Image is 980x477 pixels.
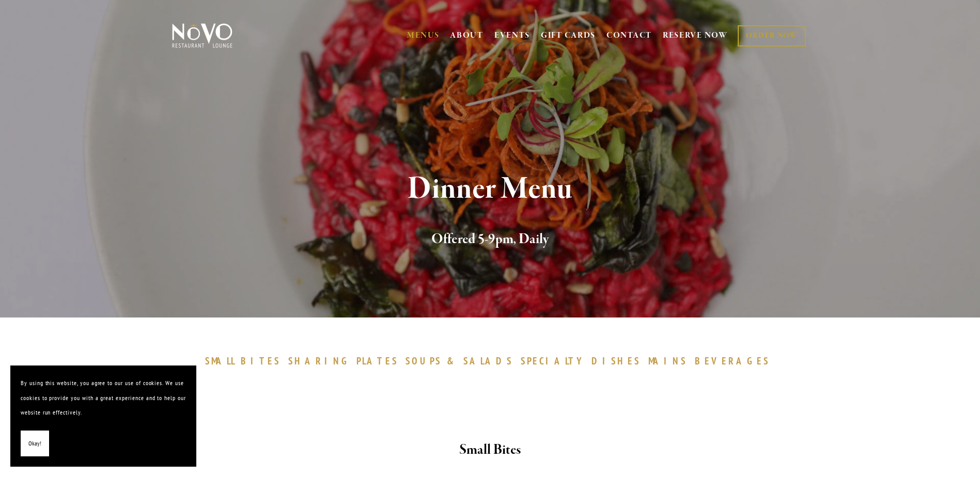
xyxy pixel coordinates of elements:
a: CONTACT [606,26,652,45]
a: SMALLBITES [205,355,286,367]
p: By using this website, you agree to our use of cookies. We use cookies to provide you with a grea... [21,376,186,420]
span: SHARING [288,355,351,367]
a: BEVERAGES [695,355,775,367]
span: BEVERAGES [695,355,770,367]
span: DISHES [592,355,641,367]
a: RESERVE NOW [663,26,728,45]
span: BITES [241,355,281,367]
img: Novo Restaurant &amp; Lounge [170,23,235,49]
h1: Dinner Menu [189,172,791,206]
strong: Small Bites [459,441,521,459]
a: EVENTS [494,30,530,41]
h2: Offered 5-9pm, Daily [189,229,791,250]
span: SOUPS [406,355,442,367]
a: ORDER NOW [738,25,805,46]
span: SMALL [205,355,236,367]
button: Okay! [21,431,49,457]
span: Okay! [28,436,41,451]
a: MENUS [407,30,440,41]
a: ABOUT [450,30,484,41]
span: & [447,355,458,367]
span: MAINS [648,355,687,367]
span: SALADS [463,355,513,367]
span: SPECIALTY [521,355,587,367]
a: GIFT CARDS [541,26,596,45]
a: SOUPS&SALADS [406,355,518,367]
section: Cookie banner [10,365,196,467]
a: SPECIALTYDISHES [521,355,646,367]
span: PLATES [356,355,398,367]
a: SHARINGPLATES [288,355,403,367]
a: MAINS [648,355,692,367]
